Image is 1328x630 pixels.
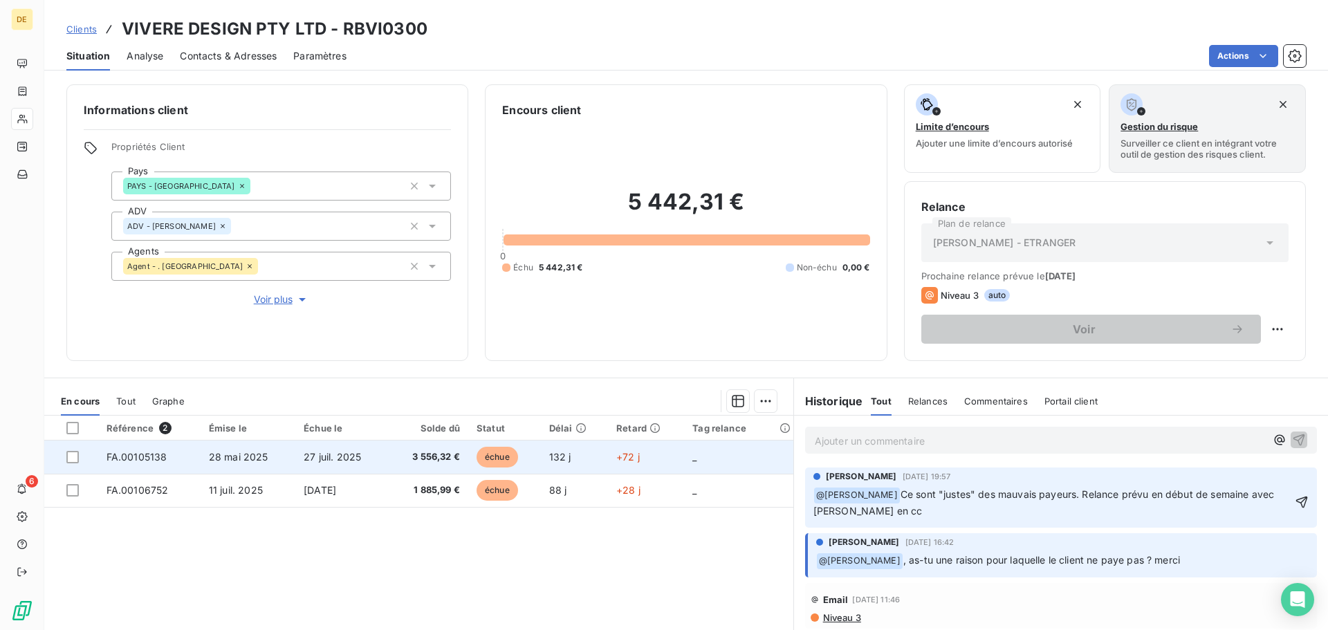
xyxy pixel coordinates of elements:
span: Graphe [152,396,185,407]
span: 0 [500,250,506,261]
span: Niveau 3 [822,612,861,623]
input: Ajouter une valeur [250,180,261,192]
span: Agent - . [GEOGRAPHIC_DATA] [127,262,243,270]
span: 3 556,32 € [396,450,460,464]
span: 2 [159,422,172,434]
span: Portail client [1044,396,1098,407]
span: 132 j [549,451,571,463]
span: Email [823,594,849,605]
div: Émise le [209,423,287,434]
span: FA.00105138 [107,451,167,463]
button: Voir plus [111,292,451,307]
span: Tout [871,396,892,407]
span: Voir plus [254,293,309,306]
span: +72 j [616,451,640,463]
span: _ [692,484,697,496]
div: Tag relance [692,423,784,434]
h6: Informations client [84,102,451,118]
span: échue [477,447,518,467]
span: Ce sont "justes" des mauvais payeurs. Relance prévu en début de semaine avec [PERSON_NAME] en cc [813,488,1278,517]
span: Surveiller ce client en intégrant votre outil de gestion des risques client. [1120,138,1294,160]
span: [DATE] 11:46 [852,595,900,604]
span: 11 juil. 2025 [209,484,263,496]
span: [DATE] 19:57 [903,472,951,481]
span: Commentaires [964,396,1028,407]
span: Prochaine relance prévue le [921,270,1289,281]
div: Référence [107,422,192,434]
span: Paramètres [293,49,347,63]
span: 27 juil. 2025 [304,451,361,463]
span: Ajouter une limite d’encours autorisé [916,138,1073,149]
span: [DATE] [1045,270,1076,281]
div: Solde dû [396,423,460,434]
span: 6 [26,475,38,488]
button: Actions [1209,45,1278,67]
h2: 5 442,31 € [502,188,869,230]
span: @ [PERSON_NAME] [814,488,900,503]
span: 5 442,31 € [539,261,583,274]
input: Ajouter une valeur [231,220,242,232]
h6: Encours client [502,102,581,118]
span: @ [PERSON_NAME] [817,553,903,569]
span: 88 j [549,484,567,496]
span: [PERSON_NAME] [829,536,900,548]
span: 28 mai 2025 [209,451,268,463]
span: Propriétés Client [111,141,451,160]
span: [DATE] [304,484,336,496]
span: Situation [66,49,110,63]
div: Open Intercom Messenger [1281,583,1314,616]
div: DE [11,8,33,30]
span: Analyse [127,49,163,63]
button: Gestion du risqueSurveiller ce client en intégrant votre outil de gestion des risques client. [1109,84,1306,173]
h6: Historique [794,393,863,409]
input: Ajouter une valeur [258,260,269,272]
span: , as-tu une raison pour laquelle le client ne paye pas ? merci [903,554,1180,566]
span: échue [477,480,518,501]
img: Logo LeanPay [11,600,33,622]
span: Gestion du risque [1120,121,1198,132]
div: Délai [549,423,600,434]
span: FA.00106752 [107,484,169,496]
span: Non-échu [797,261,837,274]
span: Contacts & Adresses [180,49,277,63]
span: +28 j [616,484,640,496]
span: auto [984,289,1011,302]
div: Retard [616,423,676,434]
span: [PERSON_NAME] - ETRANGER [933,236,1076,250]
span: Voir [938,324,1230,335]
button: Voir [921,315,1261,344]
span: Relances [908,396,948,407]
div: Statut [477,423,533,434]
div: Échue le [304,423,380,434]
span: ADV - [PERSON_NAME] [127,222,216,230]
h3: VIVERE DESIGN PTY LTD - RBVI0300 [122,17,427,41]
button: Limite d’encoursAjouter une limite d’encours autorisé [904,84,1101,173]
span: [DATE] 16:42 [905,538,954,546]
span: 1 885,99 € [396,483,460,497]
span: Niveau 3 [941,290,979,301]
span: _ [692,451,697,463]
span: Tout [116,396,136,407]
span: 0,00 € [842,261,870,274]
span: PAYS - [GEOGRAPHIC_DATA] [127,182,235,190]
span: Limite d’encours [916,121,989,132]
span: [PERSON_NAME] [826,470,897,483]
span: En cours [61,396,100,407]
h6: Relance [921,198,1289,215]
a: Clients [66,22,97,36]
span: Échu [513,261,533,274]
span: Clients [66,24,97,35]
